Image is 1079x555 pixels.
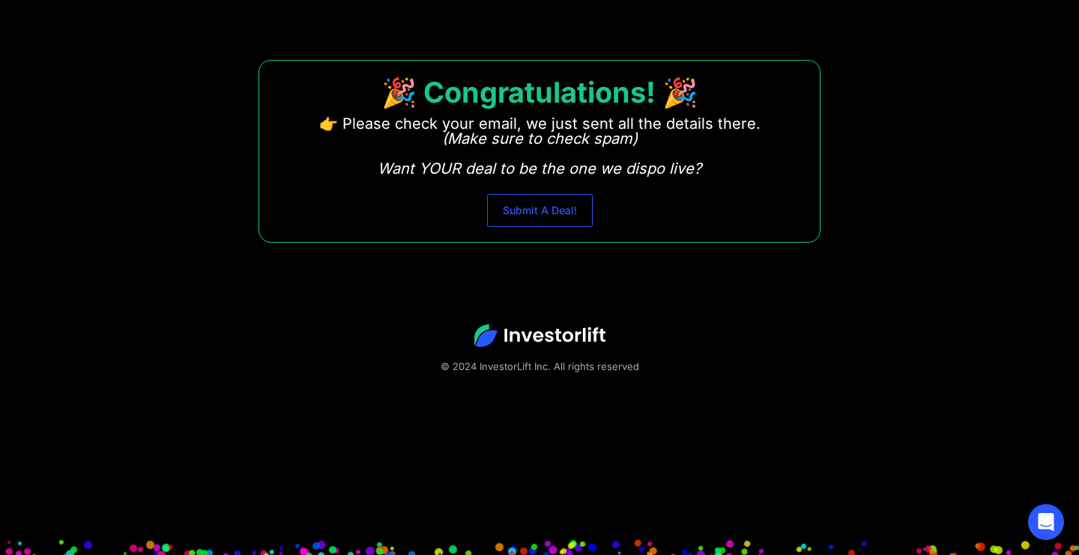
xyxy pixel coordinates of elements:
[378,130,701,178] em: (Make sure to check spam) Want YOUR deal to be the one we dispo live?
[1028,504,1064,540] div: Open Intercom Messenger
[52,359,1027,374] div: © 2024 InvestorLift Inc. All rights reserved
[319,116,761,176] p: 👉 Please check your email, we just sent all the details there. ‍
[381,75,698,109] strong: 🎉 Congratulations! 🎉
[487,194,593,227] a: Submit A Deal!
